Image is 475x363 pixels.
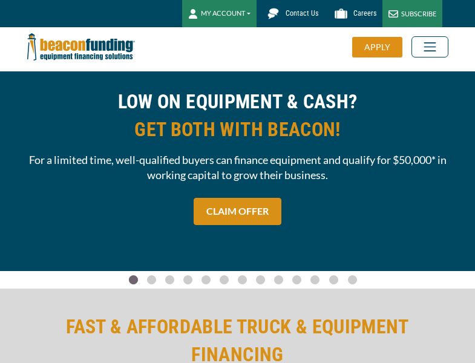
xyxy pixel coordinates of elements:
h2: LOW ON EQUIPMENT & CASH? [27,88,448,143]
a: Careers [324,3,382,24]
a: Go To Slide 8 [271,275,286,285]
a: Go To Slide 6 [235,275,249,285]
img: Beacon Funding Corporation logo [27,27,135,67]
a: Go To Slide 7 [253,275,267,285]
a: Go To Slide 1 [144,275,159,285]
button: Toggle navigation [411,36,448,57]
span: For a limited time, well-qualified buyers can finance equipment and qualify for $50,000* in worki... [27,152,448,183]
a: Go To Slide 3 [180,275,195,285]
a: Go To Slide 5 [217,275,231,285]
div: APPLY [352,37,402,57]
a: Go To Slide 0 [126,275,140,285]
a: Go To Slide 9 [289,275,304,285]
a: Go To Slide 11 [326,275,341,285]
a: CLAIM OFFER [194,198,281,225]
span: GET BOTH WITH BEACON! [27,116,448,143]
img: Beacon Funding Careers [330,3,352,24]
a: Go To Slide 4 [198,275,213,285]
a: Go To Slide 10 [307,275,323,285]
a: Contact Us [257,3,324,24]
img: Beacon Funding chat [263,3,284,24]
a: Go To Slide 12 [345,275,360,285]
a: APPLY [352,37,411,57]
a: Go To Slide 2 [162,275,177,285]
span: Careers [353,9,376,18]
span: Contact Us [286,9,318,18]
